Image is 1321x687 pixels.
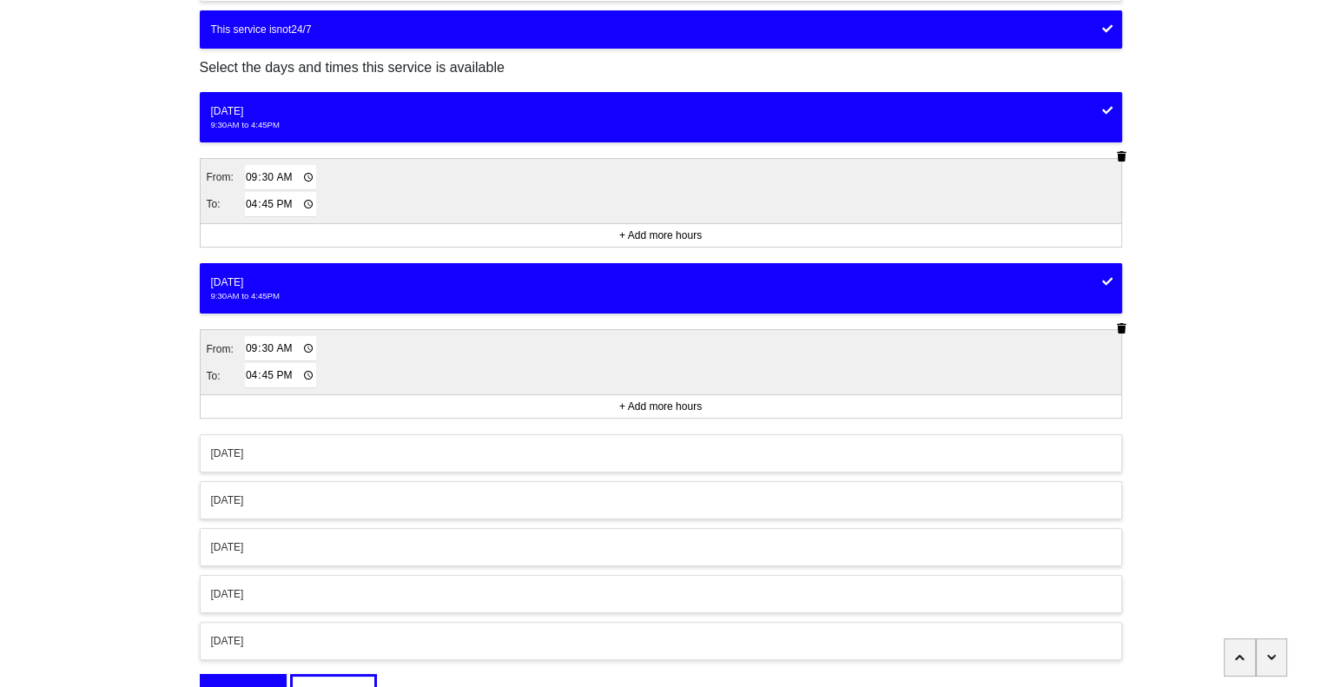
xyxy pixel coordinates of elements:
[614,227,707,244] button: + Add more hours
[206,191,244,218] td: To:
[200,622,1122,660] button: [DATE]
[211,539,1111,555] div: [DATE]
[211,633,1111,649] div: [DATE]
[200,528,1122,566] button: [DATE]
[211,119,1111,131] div: 9:30AM to 4:45PM
[200,575,1122,613] button: [DATE]
[200,434,1122,472] button: [DATE]
[200,57,1122,78] p: Select the days and times this service is available
[277,23,292,36] strong: not
[211,290,1111,302] div: 9:30AM to 4:45PM
[200,481,1122,519] button: [DATE]
[200,263,1122,314] button: [DATE]9:30AM to 4:45PM
[211,446,1111,461] div: [DATE]
[211,22,1111,37] div: This service is 24/7
[206,164,244,191] td: From:
[614,398,707,415] button: + Add more hours
[206,335,244,362] td: From:
[200,10,1122,49] button: This service isnot24/7
[206,362,244,389] td: To:
[211,274,1111,290] div: [DATE]
[200,92,1122,142] button: [DATE]9:30AM to 4:45PM
[211,492,1111,508] div: [DATE]
[211,586,1111,602] div: [DATE]
[211,103,1111,119] div: [DATE]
